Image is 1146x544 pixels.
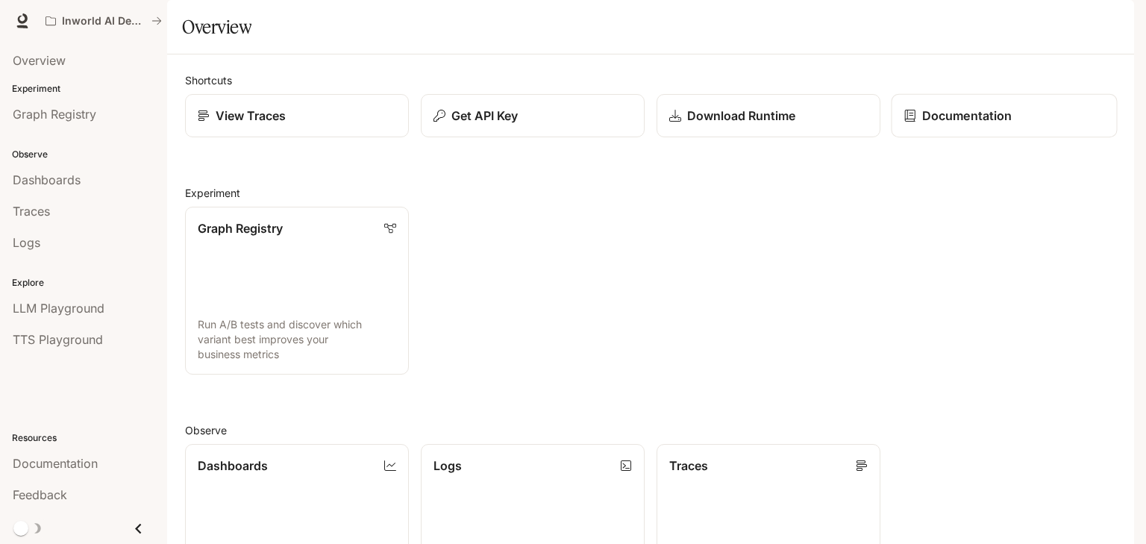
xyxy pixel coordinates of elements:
p: Run A/B tests and discover which variant best improves your business metrics [198,317,396,362]
p: View Traces [216,107,286,125]
button: Get API Key [421,94,645,137]
a: Documentation [892,94,1118,138]
h1: Overview [182,12,251,42]
p: Graph Registry [198,219,283,237]
a: View Traces [185,94,409,137]
h2: Experiment [185,185,1116,201]
p: Get API Key [451,107,518,125]
p: Documentation [922,107,1012,125]
p: Logs [433,457,462,475]
p: Traces [669,457,708,475]
p: Download Runtime [687,107,795,125]
h2: Shortcuts [185,72,1116,88]
a: Download Runtime [657,94,880,137]
h2: Observe [185,422,1116,438]
button: All workspaces [39,6,169,36]
a: Graph RegistryRun A/B tests and discover which variant best improves your business metrics [185,207,409,375]
p: Dashboards [198,457,268,475]
p: Inworld AI Demos [62,15,145,28]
